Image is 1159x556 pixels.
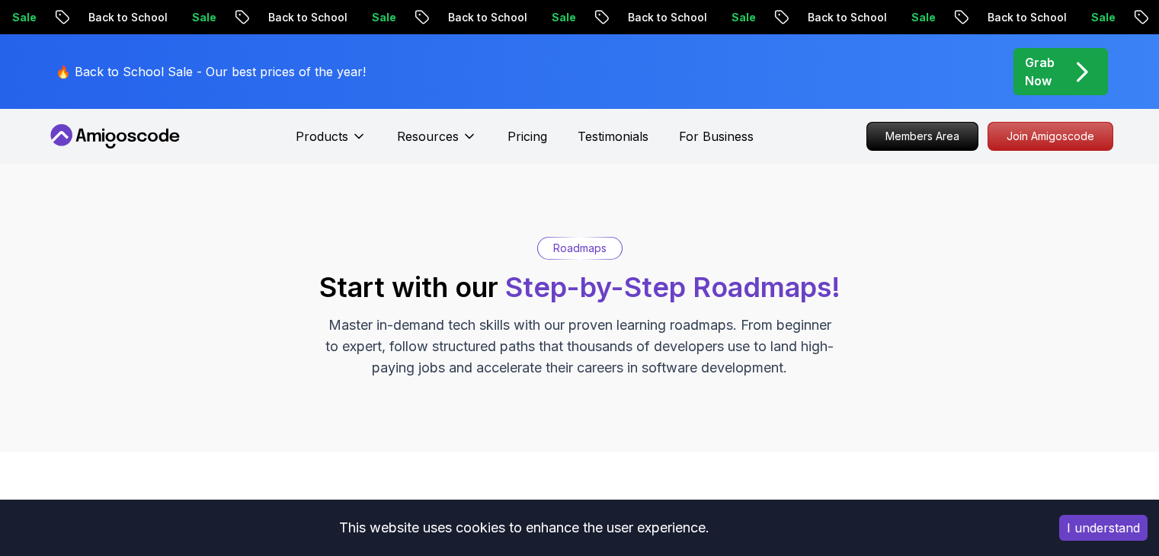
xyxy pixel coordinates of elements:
[11,511,1036,545] div: This website uses cookies to enhance the user experience.
[553,241,607,256] p: Roadmaps
[897,10,946,25] p: Sale
[1059,515,1148,541] button: Accept cookies
[973,10,1077,25] p: Back to School
[74,10,178,25] p: Back to School
[319,272,840,302] h2: Start with our
[296,127,367,158] button: Products
[296,127,348,145] p: Products
[1025,53,1055,90] p: Grab Now
[867,123,978,150] p: Members Area
[254,10,357,25] p: Back to School
[613,10,717,25] p: Back to School
[866,122,978,151] a: Members Area
[357,10,406,25] p: Sale
[1077,10,1125,25] p: Sale
[505,270,840,304] span: Step-by-Step Roadmaps!
[717,10,766,25] p: Sale
[679,127,754,145] a: For Business
[434,10,537,25] p: Back to School
[397,127,477,158] button: Resources
[988,123,1113,150] p: Join Amigoscode
[324,315,836,379] p: Master in-demand tech skills with our proven learning roadmaps. From beginner to expert, follow s...
[537,10,586,25] p: Sale
[578,127,648,145] a: Testimonials
[507,127,547,145] a: Pricing
[178,10,226,25] p: Sale
[988,122,1113,151] a: Join Amigoscode
[793,10,897,25] p: Back to School
[56,62,366,81] p: 🔥 Back to School Sale - Our best prices of the year!
[397,127,459,145] p: Resources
